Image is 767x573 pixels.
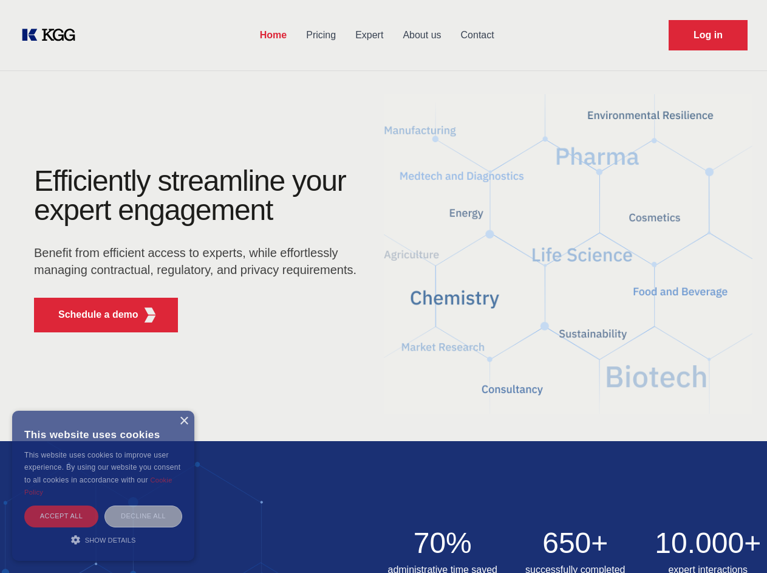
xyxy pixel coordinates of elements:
[346,19,393,51] a: Expert
[384,79,753,429] img: KGG Fifth Element RED
[24,451,180,484] span: This website uses cookies to improve user experience. By using our website you consent to all coo...
[19,26,85,45] a: KOL Knowledge Platform: Talk to Key External Experts (KEE)
[24,534,182,546] div: Show details
[250,19,296,51] a: Home
[24,420,182,449] div: This website uses cookies
[58,307,138,322] p: Schedule a demo
[85,537,136,544] span: Show details
[34,298,178,332] button: Schedule a demoKGG Fifth Element RED
[393,19,451,51] a: About us
[179,417,188,426] div: Close
[143,307,158,323] img: KGG Fifth Element RED
[296,19,346,51] a: Pricing
[24,476,172,496] a: Cookie Policy
[104,506,182,527] div: Decline all
[24,506,98,527] div: Accept all
[451,19,504,51] a: Contact
[34,166,364,225] h1: Efficiently streamline your expert engagement
[669,20,748,50] a: Request Demo
[516,529,635,558] h2: 650+
[34,244,364,278] p: Benefit from efficient access to experts, while effortlessly managing contractual, regulatory, an...
[384,529,502,558] h2: 70%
